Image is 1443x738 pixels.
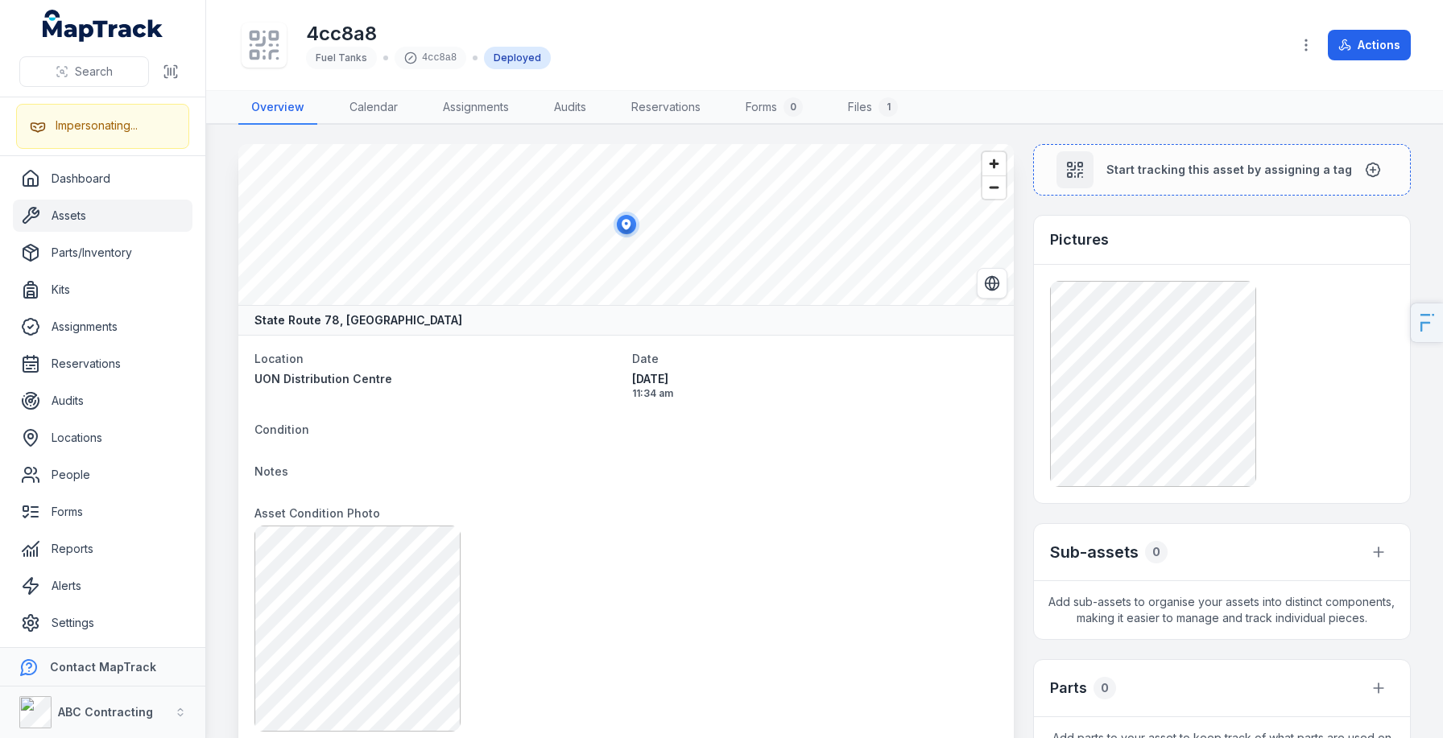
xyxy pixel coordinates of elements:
span: Start tracking this asset by assigning a tag [1106,162,1352,178]
span: UON Distribution Centre [254,372,392,385]
a: Calendar [337,91,411,125]
a: Overview [238,91,317,125]
a: Forms [13,496,192,528]
button: Switch to Satellite View [977,268,1007,299]
a: Reservations [618,91,713,125]
a: Kits [13,274,192,306]
h1: 4cc8a8 [306,21,551,47]
a: People [13,459,192,491]
h2: Sub-assets [1050,541,1139,563]
span: Asset Condition Photo [254,506,380,520]
a: Audits [13,385,192,417]
span: Location [254,352,304,365]
button: Actions [1328,30,1411,60]
button: Search [19,56,149,87]
div: 1 [879,97,898,117]
a: Forms0 [733,91,816,125]
span: Add sub-assets to organise your assets into distinct components, making it easier to manage and t... [1034,581,1410,639]
div: Deployed [484,47,551,69]
strong: ABC Contracting [58,705,153,719]
strong: State Route 78, [GEOGRAPHIC_DATA] [254,312,462,328]
span: Fuel Tanks [316,52,367,64]
a: Assignments [430,91,522,125]
a: Reservations [13,348,192,380]
a: Settings [13,607,192,639]
span: Condition [254,423,309,436]
div: 0 [784,97,803,117]
canvas: Map [238,144,1014,305]
div: 0 [1094,677,1116,699]
strong: Contact MapTrack [50,660,156,674]
button: Zoom out [982,175,1006,199]
a: Reports [13,533,192,565]
a: Assignments [13,311,192,343]
a: Files1 [835,91,911,125]
a: Dashboard [13,163,192,195]
span: Notes [254,464,288,478]
span: Date [632,352,659,365]
a: UON Distribution Centre [254,371,619,387]
a: Parts/Inventory [13,237,192,269]
h3: Parts [1050,677,1087,699]
div: 4cc8a8 [395,47,466,69]
div: 0 [1145,541,1168,563]
a: Assets [13,200,192,232]
a: Locations [13,422,192,454]
h3: Pictures [1050,229,1109,251]
time: 19/09/2025, 11:34:25 am [632,371,997,400]
div: Impersonating... [56,118,138,134]
span: [DATE] [632,371,997,387]
span: Search [75,64,113,80]
span: 11:34 am [632,387,997,400]
button: Start tracking this asset by assigning a tag [1033,144,1411,196]
a: Audits [541,91,599,125]
a: MapTrack [43,10,163,42]
button: Zoom in [982,152,1006,175]
a: Alerts [13,570,192,602]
